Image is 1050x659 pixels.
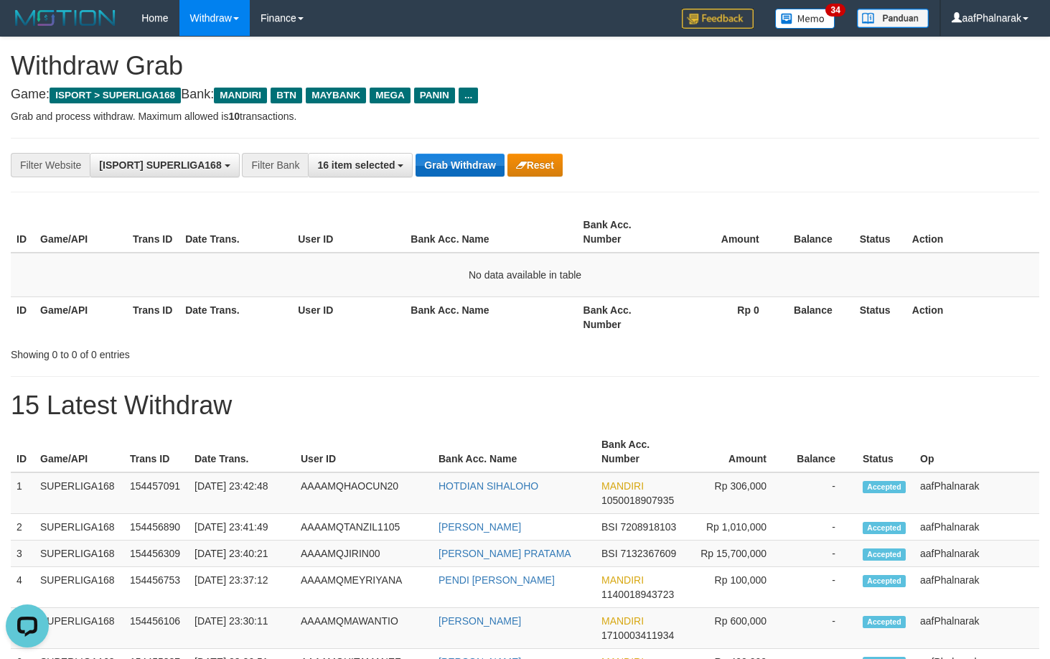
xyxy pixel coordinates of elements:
[127,296,179,337] th: Trans ID
[416,154,504,177] button: Grab Withdraw
[214,88,267,103] span: MANDIRI
[34,431,124,472] th: Game/API
[295,514,433,541] td: AAAAMQTANZIL1105
[189,541,295,567] td: [DATE] 23:40:21
[601,548,618,559] span: BSI
[34,567,124,608] td: SUPERLIGA168
[601,495,674,506] span: Copy 1050018907935 to clipboard
[601,630,674,641] span: Copy 1710003411934 to clipboard
[620,548,676,559] span: Copy 7132367609 to clipboard
[189,514,295,541] td: [DATE] 23:41:49
[684,431,788,472] th: Amount
[788,472,857,514] td: -
[507,154,563,177] button: Reset
[578,296,670,337] th: Bank Acc. Number
[189,431,295,472] th: Date Trans.
[620,521,676,533] span: Copy 7208918103 to clipboard
[99,159,221,171] span: [ISPORT] SUPERLIGA168
[90,153,239,177] button: [ISPORT] SUPERLIGA168
[857,9,929,28] img: panduan.png
[11,88,1039,102] h4: Game: Bank:
[684,514,788,541] td: Rp 1,010,000
[863,616,906,628] span: Accepted
[684,567,788,608] td: Rp 100,000
[788,514,857,541] td: -
[295,567,433,608] td: AAAAMQMEYRIYANA
[292,296,405,337] th: User ID
[11,153,90,177] div: Filter Website
[124,567,189,608] td: 154456753
[914,541,1039,567] td: aafPhalnarak
[914,514,1039,541] td: aafPhalnarak
[788,541,857,567] td: -
[306,88,366,103] span: MAYBANK
[271,88,302,103] span: BTN
[775,9,835,29] img: Button%20Memo.svg
[405,212,577,253] th: Bank Acc. Name
[11,514,34,541] td: 2
[295,608,433,649] td: AAAAMQMAWANTIO
[6,6,49,49] button: Open LiveChat chat widget
[906,212,1039,253] th: Action
[11,391,1039,420] h1: 15 Latest Withdraw
[34,472,124,514] td: SUPERLIGA168
[11,431,34,472] th: ID
[788,608,857,649] td: -
[439,574,555,586] a: PENDI [PERSON_NAME]
[684,472,788,514] td: Rp 306,000
[670,296,781,337] th: Rp 0
[682,9,754,29] img: Feedback.jpg
[11,52,1039,80] h1: Withdraw Grab
[370,88,411,103] span: MEGA
[914,431,1039,472] th: Op
[11,342,427,362] div: Showing 0 to 0 of 0 entries
[781,212,854,253] th: Balance
[124,514,189,541] td: 154456890
[863,548,906,561] span: Accepted
[863,481,906,493] span: Accepted
[11,109,1039,123] p: Grab and process withdraw. Maximum allowed is transactions.
[781,296,854,337] th: Balance
[788,567,857,608] td: -
[825,4,845,17] span: 34
[189,472,295,514] td: [DATE] 23:42:48
[405,296,577,337] th: Bank Acc. Name
[34,514,124,541] td: SUPERLIGA168
[857,431,914,472] th: Status
[242,153,308,177] div: Filter Bank
[788,431,857,472] th: Balance
[124,472,189,514] td: 154457091
[50,88,181,103] span: ISPORT > SUPERLIGA168
[601,521,618,533] span: BSI
[11,253,1039,297] td: No data available in table
[189,567,295,608] td: [DATE] 23:37:12
[439,548,571,559] a: [PERSON_NAME] PRATAMA
[439,480,538,492] a: HOTDIAN SIHALOHO
[601,615,644,627] span: MANDIRI
[863,575,906,587] span: Accepted
[308,153,413,177] button: 16 item selected
[34,296,127,337] th: Game/API
[439,521,521,533] a: [PERSON_NAME]
[124,431,189,472] th: Trans ID
[601,480,644,492] span: MANDIRI
[34,212,127,253] th: Game/API
[228,111,240,122] strong: 10
[11,212,34,253] th: ID
[295,431,433,472] th: User ID
[34,541,124,567] td: SUPERLIGA168
[295,541,433,567] td: AAAAMQJIRIN00
[914,567,1039,608] td: aafPhalnarak
[127,212,179,253] th: Trans ID
[863,522,906,534] span: Accepted
[670,212,781,253] th: Amount
[292,212,405,253] th: User ID
[11,567,34,608] td: 4
[414,88,455,103] span: PANIN
[914,608,1039,649] td: aafPhalnarak
[854,212,906,253] th: Status
[601,589,674,600] span: Copy 1140018943723 to clipboard
[906,296,1039,337] th: Action
[459,88,478,103] span: ...
[439,615,521,627] a: [PERSON_NAME]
